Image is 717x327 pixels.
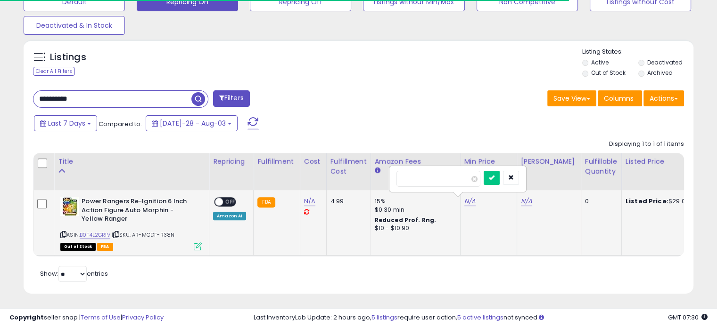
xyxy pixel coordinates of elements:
[582,48,693,56] p: Listing States:
[146,115,238,131] button: [DATE]-28 - Aug-03
[521,157,577,167] div: [PERSON_NAME]
[81,313,121,322] a: Terms of Use
[626,157,707,167] div: Listed Price
[60,197,79,216] img: 51K-vkzRLbL._SL40_.jpg
[464,157,513,167] div: Min Price
[604,94,634,103] span: Columns
[112,231,174,239] span: | SKU: AR-MCDF-R38N
[626,197,668,206] b: Listed Price:
[213,212,246,220] div: Amazon AI
[609,140,684,149] div: Displaying 1 to 1 of 1 items
[585,157,618,176] div: Fulfillable Quantity
[24,16,125,35] button: Deactivated & In Stock
[647,58,682,66] label: Deactivated
[99,120,142,128] span: Compared to:
[48,119,85,128] span: Last 7 Days
[160,119,226,128] span: [DATE]-28 - Aug-03
[457,313,503,322] a: 5 active listings
[97,243,113,251] span: FBA
[464,197,476,206] a: N/A
[375,216,437,224] b: Reduced Prof. Rng.
[60,197,202,249] div: ASIN:
[547,90,596,106] button: Save View
[591,69,626,77] label: Out of Stock
[375,157,456,167] div: Amazon Fees
[223,198,238,206] span: OFF
[122,313,164,322] a: Privacy Policy
[33,67,75,76] div: Clear All Filters
[591,58,609,66] label: Active
[257,157,296,167] div: Fulfillment
[9,313,44,322] strong: Copyright
[213,90,250,107] button: Filters
[375,224,453,232] div: $10 - $10.90
[668,313,708,322] span: 2025-08-11 07:30 GMT
[643,90,684,106] button: Actions
[521,197,532,206] a: N/A
[375,206,453,214] div: $0.30 min
[647,69,672,77] label: Archived
[60,243,96,251] span: All listings that are currently out of stock and unavailable for purchase on Amazon
[304,197,315,206] a: N/A
[254,313,708,322] div: Last InventoryLab Update: 2 hours ago, require user action, not synced.
[257,197,275,207] small: FBA
[598,90,642,106] button: Columns
[82,197,196,226] b: Power Rangers Re-Ignition 6 Inch Action Figure Auto Morphin - Yellow Ranger
[40,269,108,278] span: Show: entries
[304,157,322,167] div: Cost
[626,197,704,206] div: $29.00
[585,197,614,206] div: 0
[375,197,453,206] div: 15%
[330,157,367,176] div: Fulfillment Cost
[9,313,164,322] div: seller snap | |
[80,231,110,239] a: B0F4L2GR1V
[213,157,249,167] div: Repricing
[371,313,397,322] a: 5 listings
[34,115,97,131] button: Last 7 Days
[330,197,363,206] div: 4.99
[58,157,205,167] div: Title
[50,51,86,64] h5: Listings
[375,167,380,175] small: Amazon Fees.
